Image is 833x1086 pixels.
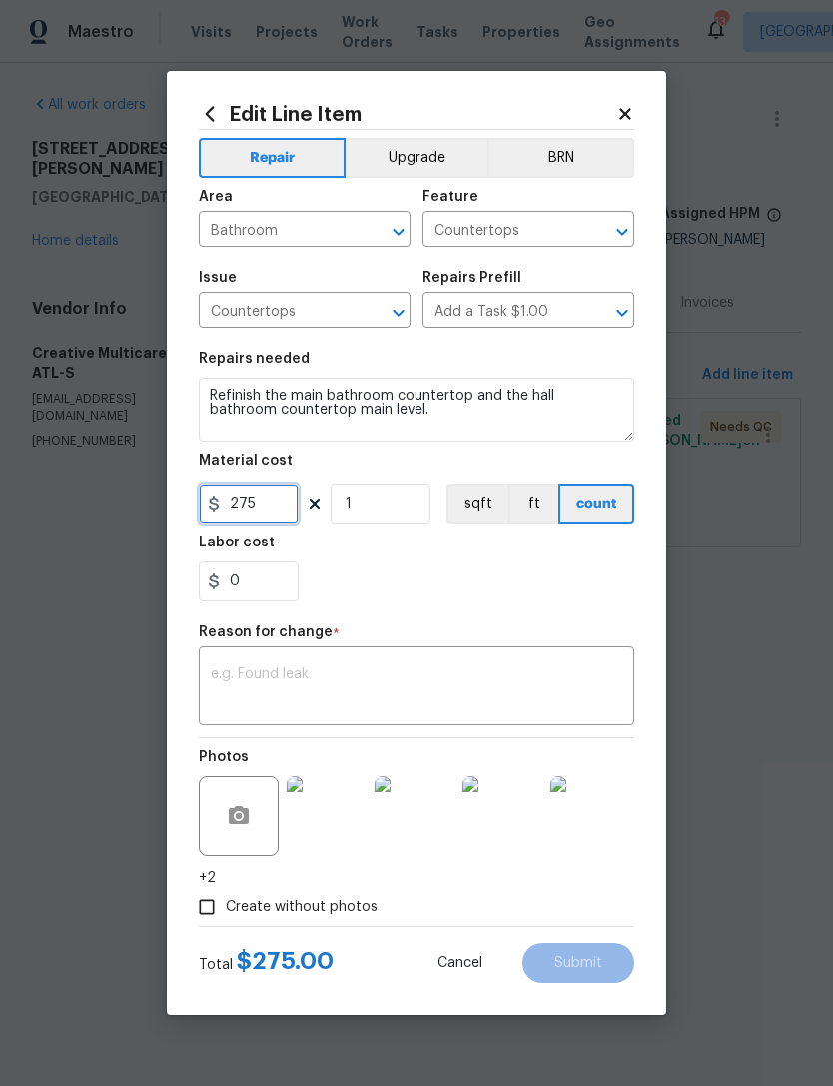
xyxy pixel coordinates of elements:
h2: Edit Line Item [199,103,616,125]
span: Submit [554,956,602,971]
button: Upgrade [346,138,488,178]
button: Cancel [406,943,514,983]
h5: Photos [199,750,249,764]
button: Open [385,218,413,246]
h5: Issue [199,271,237,285]
span: Create without photos [226,897,378,918]
h5: Labor cost [199,536,275,549]
button: Submit [522,943,634,983]
span: +2 [199,868,216,888]
h5: Reason for change [199,625,333,639]
h5: Area [199,190,233,204]
button: Repair [199,138,346,178]
div: Total [199,951,334,975]
h5: Repairs Prefill [422,271,521,285]
button: BRN [487,138,634,178]
button: Open [608,218,636,246]
h5: Repairs needed [199,352,310,366]
button: ft [508,484,558,524]
button: sqft [446,484,508,524]
button: Open [608,299,636,327]
span: $ 275.00 [237,949,334,973]
button: count [558,484,634,524]
button: Open [385,299,413,327]
h5: Material cost [199,454,293,468]
textarea: Refinish the main bathroom countertop and the hall bathroom countertop main level. [199,378,634,442]
h5: Feature [422,190,478,204]
span: Cancel [437,956,482,971]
